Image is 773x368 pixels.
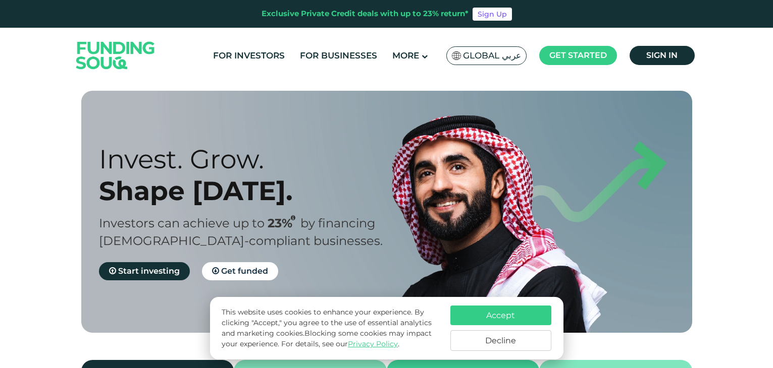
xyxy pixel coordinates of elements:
[211,47,287,64] a: For Investors
[99,143,404,175] div: Invest. Grow.
[99,262,190,280] a: Start investing
[473,8,512,21] a: Sign Up
[281,339,399,348] span: For details, see our .
[450,305,551,325] button: Accept
[268,216,300,230] span: 23%
[99,175,404,207] div: Shape [DATE].
[463,50,521,62] span: Global عربي
[99,216,265,230] span: Investors can achieve up to
[222,329,432,348] span: Blocking some cookies may impact your experience.
[291,215,295,221] i: 23% IRR (expected) ~ 15% Net yield (expected)
[348,339,398,348] a: Privacy Policy
[221,266,268,276] span: Get funded
[118,266,180,276] span: Start investing
[549,50,607,60] span: Get started
[262,8,469,20] div: Exclusive Private Credit deals with up to 23% return*
[450,330,551,351] button: Decline
[66,30,165,81] img: Logo
[392,50,419,60] span: More
[630,46,695,65] a: Sign in
[202,262,278,280] a: Get funded
[297,47,380,64] a: For Businesses
[222,307,440,349] p: This website uses cookies to enhance your experience. By clicking "Accept," you agree to the use ...
[646,50,678,60] span: Sign in
[452,51,461,60] img: SA Flag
